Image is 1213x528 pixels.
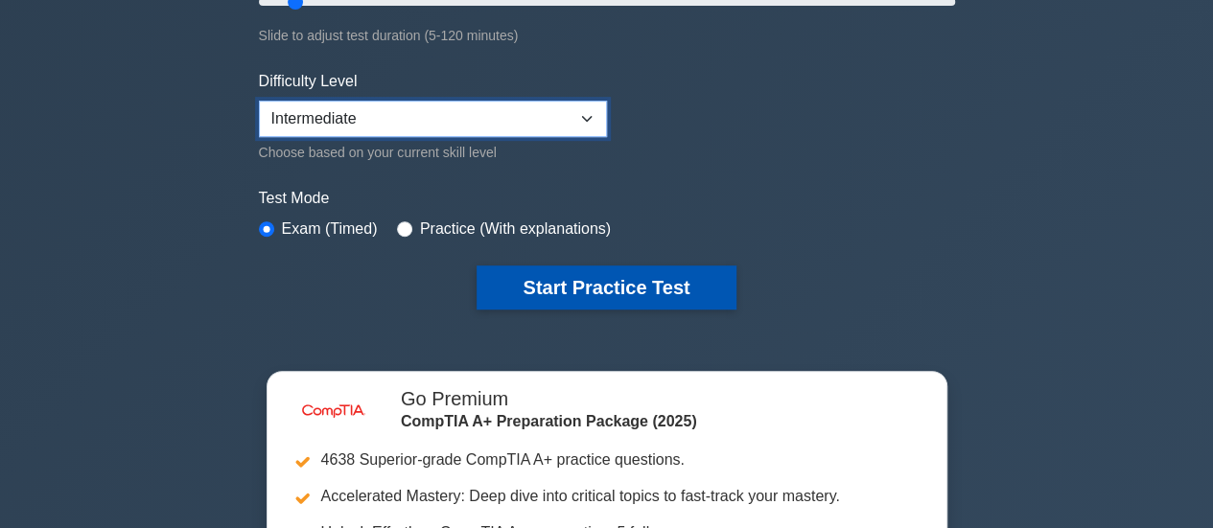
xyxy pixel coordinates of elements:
[259,187,955,210] label: Test Mode
[259,24,955,47] div: Slide to adjust test duration (5-120 minutes)
[259,141,607,164] div: Choose based on your current skill level
[420,218,611,241] label: Practice (With explanations)
[259,70,358,93] label: Difficulty Level
[282,218,378,241] label: Exam (Timed)
[477,265,735,310] button: Start Practice Test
